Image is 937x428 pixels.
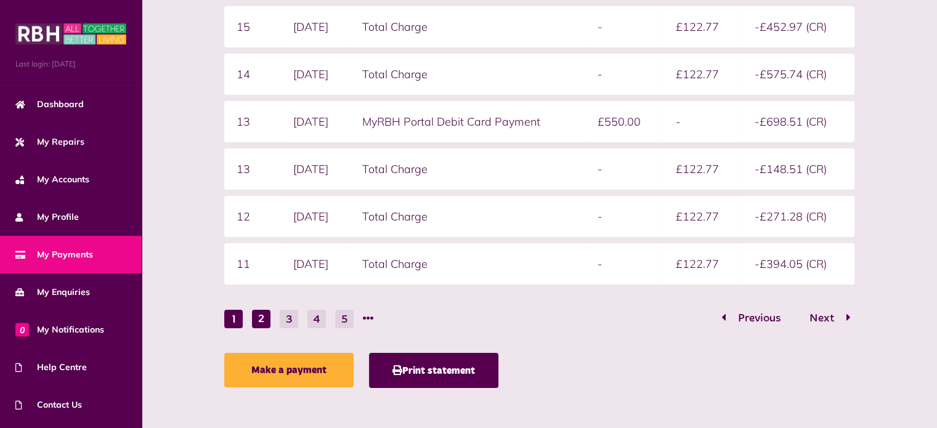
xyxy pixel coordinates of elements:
[350,101,585,142] td: MyRBH Portal Debit Card Payment
[281,6,350,47] td: [DATE]
[15,286,90,299] span: My Enquiries
[800,313,843,324] span: Next
[224,148,281,190] td: 13
[369,353,498,388] button: Print statement
[350,148,585,190] td: Total Charge
[281,54,350,95] td: [DATE]
[718,310,793,328] button: Go to page 1
[742,148,854,190] td: -£148.51 (CR)
[350,243,585,285] td: Total Charge
[350,54,585,95] td: Total Charge
[15,323,29,336] span: 0
[15,22,126,46] img: MyRBH
[350,196,585,237] td: Total Charge
[224,54,281,95] td: 14
[729,313,790,324] span: Previous
[224,310,243,328] button: Go to page 1
[15,323,104,336] span: My Notifications
[663,6,742,47] td: £122.77
[585,196,664,237] td: -
[281,148,350,190] td: [DATE]
[585,243,664,285] td: -
[663,243,742,285] td: £122.77
[663,196,742,237] td: £122.77
[335,310,354,328] button: Go to page 5
[224,196,281,237] td: 12
[15,59,126,70] span: Last login: [DATE]
[15,211,79,224] span: My Profile
[742,196,854,237] td: -£271.28 (CR)
[15,173,89,186] span: My Accounts
[281,101,350,142] td: [DATE]
[663,148,742,190] td: £122.77
[663,54,742,95] td: £122.77
[224,243,281,285] td: 11
[742,243,854,285] td: -£394.05 (CR)
[15,98,84,111] span: Dashboard
[281,243,350,285] td: [DATE]
[224,6,281,47] td: 15
[350,6,585,47] td: Total Charge
[281,196,350,237] td: [DATE]
[585,148,664,190] td: -
[15,248,93,261] span: My Payments
[15,135,84,148] span: My Repairs
[585,6,664,47] td: -
[585,101,664,142] td: £550.00
[15,398,82,411] span: Contact Us
[280,310,298,328] button: Go to page 3
[307,310,326,328] button: Go to page 4
[663,101,742,142] td: -
[742,54,854,95] td: -£575.74 (CR)
[224,353,354,387] a: Make a payment
[797,310,854,328] button: Go to page 3
[15,361,87,374] span: Help Centre
[742,101,854,142] td: -£698.51 (CR)
[585,54,664,95] td: -
[224,101,281,142] td: 13
[742,6,854,47] td: -£452.97 (CR)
